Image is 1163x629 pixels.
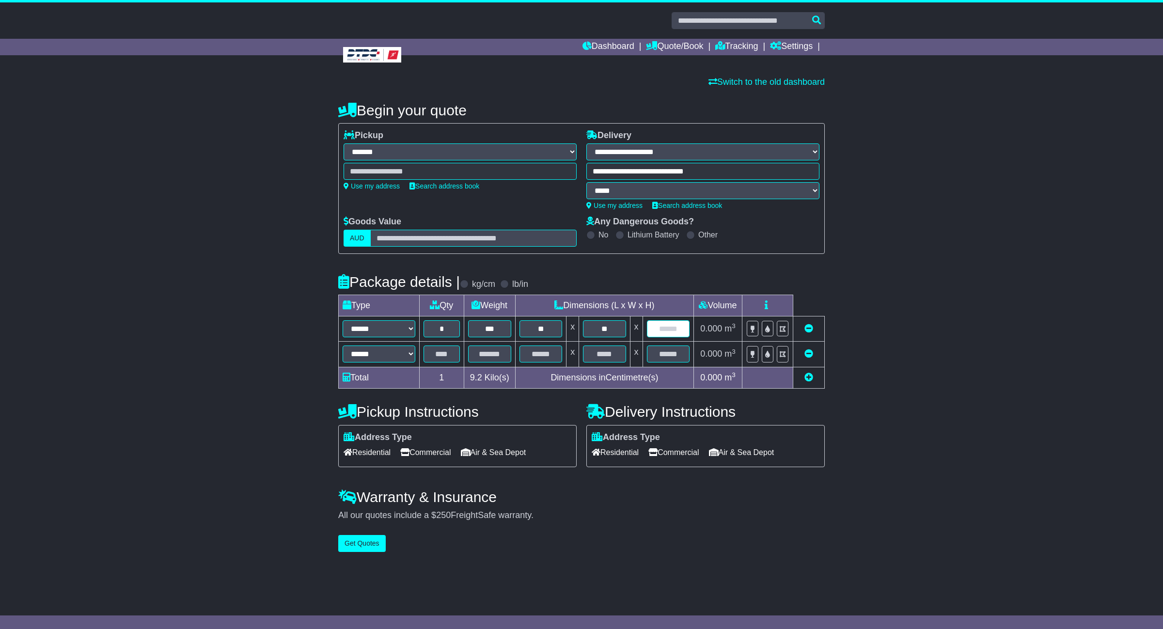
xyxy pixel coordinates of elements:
[344,230,371,247] label: AUD
[470,373,482,382] span: 9.2
[804,373,813,382] a: Add new item
[566,316,579,342] td: x
[338,489,825,505] h4: Warranty & Insurance
[648,445,699,460] span: Commercial
[515,367,693,388] td: Dimensions in Centimetre(s)
[344,130,383,141] label: Pickup
[732,322,736,330] sup: 3
[582,39,634,55] a: Dashboard
[420,367,464,388] td: 1
[344,445,391,460] span: Residential
[724,324,736,333] span: m
[338,102,825,118] h4: Begin your quote
[338,535,386,552] button: Get Quotes
[461,445,526,460] span: Air & Sea Depot
[630,342,643,367] td: x
[339,295,420,316] td: Type
[515,295,693,316] td: Dimensions (L x W x H)
[700,349,722,359] span: 0.000
[338,404,577,420] h4: Pickup Instructions
[409,182,479,190] a: Search address book
[586,404,825,420] h4: Delivery Instructions
[344,182,400,190] a: Use my address
[709,445,774,460] span: Air & Sea Depot
[646,39,703,55] a: Quote/Book
[724,349,736,359] span: m
[598,230,608,239] label: No
[344,217,401,227] label: Goods Value
[464,367,515,388] td: Kilo(s)
[436,510,451,520] span: 250
[512,279,528,290] label: lb/in
[586,202,643,209] a: Use my address
[708,77,825,87] a: Switch to the old dashboard
[566,342,579,367] td: x
[732,371,736,378] sup: 3
[339,367,420,388] td: Total
[804,349,813,359] a: Remove this item
[770,39,813,55] a: Settings
[700,373,722,382] span: 0.000
[592,445,639,460] span: Residential
[630,316,643,342] td: x
[338,510,825,521] div: All our quotes include a $ FreightSafe warranty.
[628,230,679,239] label: Lithium Battery
[715,39,758,55] a: Tracking
[586,130,631,141] label: Delivery
[420,295,464,316] td: Qty
[693,295,742,316] td: Volume
[592,432,660,443] label: Address Type
[804,324,813,333] a: Remove this item
[724,373,736,382] span: m
[472,279,495,290] label: kg/cm
[400,445,451,460] span: Commercial
[464,295,515,316] td: Weight
[586,217,694,227] label: Any Dangerous Goods?
[344,432,412,443] label: Address Type
[652,202,722,209] a: Search address book
[700,324,722,333] span: 0.000
[698,230,718,239] label: Other
[338,274,460,290] h4: Package details |
[732,348,736,355] sup: 3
